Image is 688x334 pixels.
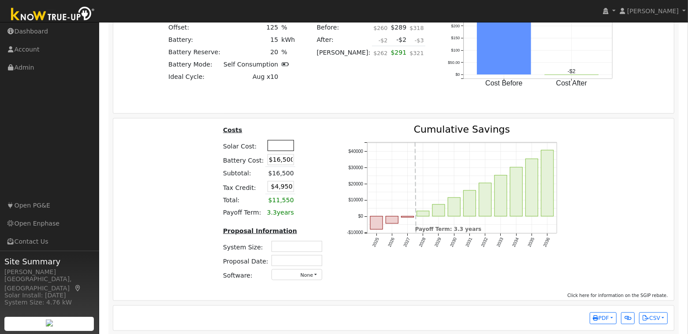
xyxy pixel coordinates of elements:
td: 15 [222,33,280,46]
a: Map [74,285,82,292]
text: 2035 [527,237,536,248]
rect: onclick="" [448,198,461,216]
rect: onclick="" [510,167,523,216]
rect: onclick="" [464,191,476,217]
span: Site Summary [4,256,94,267]
text: 2028 [418,237,427,248]
td: kWh [280,33,297,46]
td: Solar Cost: [222,138,266,152]
rect: onclick="" [402,216,414,218]
td: Tax Credit: [222,180,266,194]
td: Subtotal: [222,167,266,180]
button: PDF [590,312,617,325]
td: Before: [315,21,372,33]
div: [GEOGRAPHIC_DATA], [GEOGRAPHIC_DATA] [4,275,94,293]
text: 2025 [372,237,380,248]
td: $291 [389,46,408,64]
td: $11,550 [265,194,295,207]
td: System Size: [222,239,270,253]
button: Generate Report Link [621,312,635,325]
rect: onclick="" [386,216,398,223]
rect: onclick="" [417,211,429,216]
text: $0 [358,214,364,219]
td: $289 [389,21,408,33]
td: Battery Reserve: [167,46,222,58]
rect: onclick="" [495,175,507,216]
u: Costs [223,126,242,134]
td: Software: [222,267,270,282]
td: Payoff Term: [222,207,266,219]
text: $100 [451,48,460,52]
text: Cost Before [486,80,523,87]
td: $318 [408,21,425,33]
text: 2027 [403,237,412,248]
text: -$2 [568,69,576,75]
text: $40000 [349,149,364,154]
td: Battery Cost: [222,152,266,167]
div: System Size: 4.76 kW [4,298,94,307]
rect: onclick="" [432,204,445,216]
rect: onclick="" [526,159,538,216]
text: 2031 [465,237,474,248]
text: 2032 [480,237,489,248]
text: $10000 [349,198,364,203]
rect: onclick="" [477,4,532,75]
td: $262 [372,46,389,64]
td: Total: [222,194,266,207]
td: -$2 [389,33,408,46]
text: 2036 [543,237,551,248]
td: years [265,207,295,219]
rect: onclick="" [479,183,491,216]
img: retrieve [46,319,53,327]
text: $20000 [349,182,364,186]
td: Ideal Cycle: [167,71,222,83]
td: -$3 [408,33,425,46]
text: $0 [456,73,460,77]
td: [PERSON_NAME]: [315,46,372,64]
td: Battery: [167,33,222,46]
rect: onclick="" [541,150,554,216]
td: 20 [222,46,280,58]
div: Solar Install: [DATE] [4,291,94,300]
span: Aug x10 [253,73,278,80]
text: $150 [451,36,460,41]
text: Cost After [556,80,588,87]
span: Click here for information on the SGIP rebate. [568,293,668,298]
td: $321 [408,46,425,64]
text: 2029 [434,237,443,248]
td: Proposal Date: [222,253,270,267]
text: -$10000 [347,230,364,235]
text: 2034 [511,237,520,248]
td: $16,500 [265,167,295,180]
text: $200 [451,24,460,28]
button: CSV [639,312,668,325]
td: % [280,46,297,58]
td: % [280,21,297,33]
text: 2033 [496,237,505,248]
div: [PERSON_NAME] [4,267,94,277]
span: PDF [593,315,609,321]
rect: onclick="" [371,216,383,230]
text: $30000 [349,165,364,170]
td: Offset: [167,21,222,33]
td: 125 [222,21,280,33]
img: Know True-Up [7,5,99,25]
u: Proposal Information [223,227,297,234]
td: $260 [372,21,389,33]
text: 2026 [387,237,396,248]
td: Battery Mode: [167,59,222,71]
td: Self Consumption [222,59,280,71]
span: [PERSON_NAME] [627,7,679,15]
td: -$2 [372,33,389,46]
button: None [271,269,322,280]
text: Cumulative Savings [414,124,510,135]
text: $50.00 [448,60,460,65]
td: After: [315,33,372,46]
text: 2030 [449,237,458,248]
rect: onclick="" [545,74,599,75]
span: 3.3 [267,209,277,216]
text: Payoff Term: 3.3 years [415,226,482,233]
